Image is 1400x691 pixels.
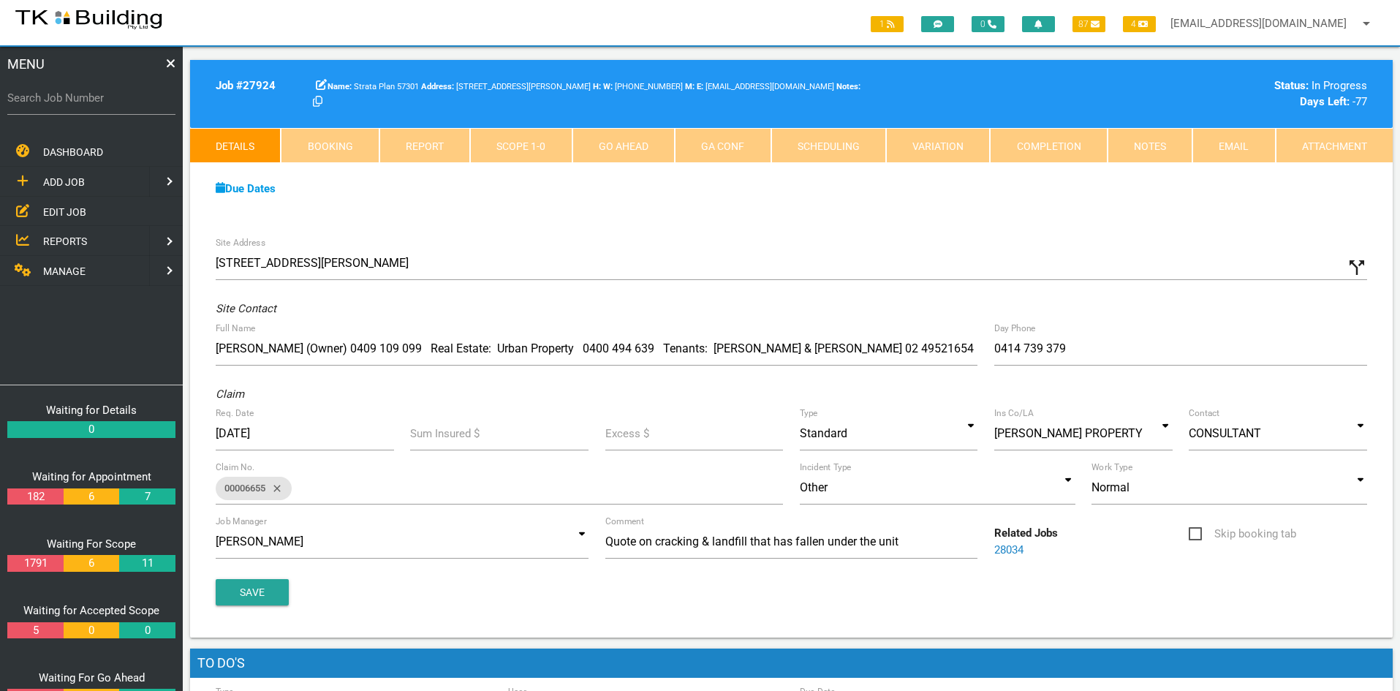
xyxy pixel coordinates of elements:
[410,426,480,442] label: Sum Insured $
[119,555,175,572] a: 11
[46,404,137,417] a: Waiting for Details
[43,205,86,217] span: EDIT JOB
[7,622,63,639] a: 5
[216,407,254,420] label: Req. Date
[994,543,1023,556] a: 28034
[836,82,860,91] b: Notes:
[1189,525,1296,543] span: Skip booking tab
[32,470,151,483] a: Waiting for Appointment
[1123,16,1156,32] span: 4
[994,322,1036,335] label: Day Phone
[470,128,572,163] a: Scope 1-0
[771,128,886,163] a: Scheduling
[216,515,267,528] label: Job Manager
[871,16,904,32] span: 1
[421,82,591,91] span: [STREET_ADDRESS][PERSON_NAME]
[886,128,990,163] a: Variation
[1300,95,1350,108] b: Days Left:
[43,146,103,158] span: DASHBOARD
[800,461,851,474] label: Incident Type
[43,265,86,277] span: MANAGE
[216,322,255,335] label: Full Name
[216,388,244,401] i: Claim
[1091,78,1367,110] div: In Progress -77
[23,604,159,617] a: Waiting for Accepted Scope
[281,128,379,163] a: Booking
[43,176,85,188] span: ADD JOB
[216,477,292,500] div: 00006655
[7,90,175,107] label: Search Job Number
[7,421,175,438] a: 0
[990,128,1107,163] a: Completion
[190,128,281,163] a: Details
[39,671,145,684] a: Waiting For Go Ahead
[216,182,276,195] a: Due Dates
[697,82,834,91] span: [EMAIL_ADDRESS][DOMAIN_NAME]
[119,488,175,505] a: 7
[64,622,119,639] a: 0
[1192,128,1275,163] a: Email
[265,477,283,500] i: close
[7,54,45,74] span: MENU
[603,82,683,91] span: [PHONE_NUMBER]
[1276,128,1393,163] a: Attachment
[605,515,644,528] label: Comment
[379,128,470,163] a: Report
[1346,257,1368,279] i: Click to show custom address field
[697,82,703,91] b: E:
[7,488,63,505] a: 182
[313,95,322,108] a: Click here copy customer information.
[47,537,136,551] a: Waiting For Scope
[675,128,771,163] a: GA Conf
[994,526,1058,540] b: Related Jobs
[593,82,601,91] b: H:
[216,302,276,315] i: Site Contact
[216,579,289,605] button: Save
[603,82,613,91] b: W:
[1189,407,1219,420] label: Contact
[190,649,1393,678] h1: To Do's
[216,79,276,92] b: Job # 27924
[15,7,163,31] img: s3file
[1108,128,1192,163] a: Notes
[216,461,255,474] label: Claim No.
[64,488,119,505] a: 6
[1274,79,1309,92] b: Status:
[800,407,818,420] label: Type
[572,128,675,163] a: Go Ahead
[994,407,1034,420] label: Ins Co/LA
[216,236,265,249] label: Site Address
[1091,461,1132,474] label: Work Type
[328,82,419,91] span: Strata Plan 57301
[605,426,649,442] label: Excess $
[7,555,63,572] a: 1791
[1072,16,1105,32] span: 87
[43,235,87,247] span: REPORTS
[972,16,1004,32] span: 0
[119,622,175,639] a: 0
[328,82,352,91] b: Name:
[685,82,695,91] b: M:
[421,82,454,91] b: Address:
[64,555,119,572] a: 6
